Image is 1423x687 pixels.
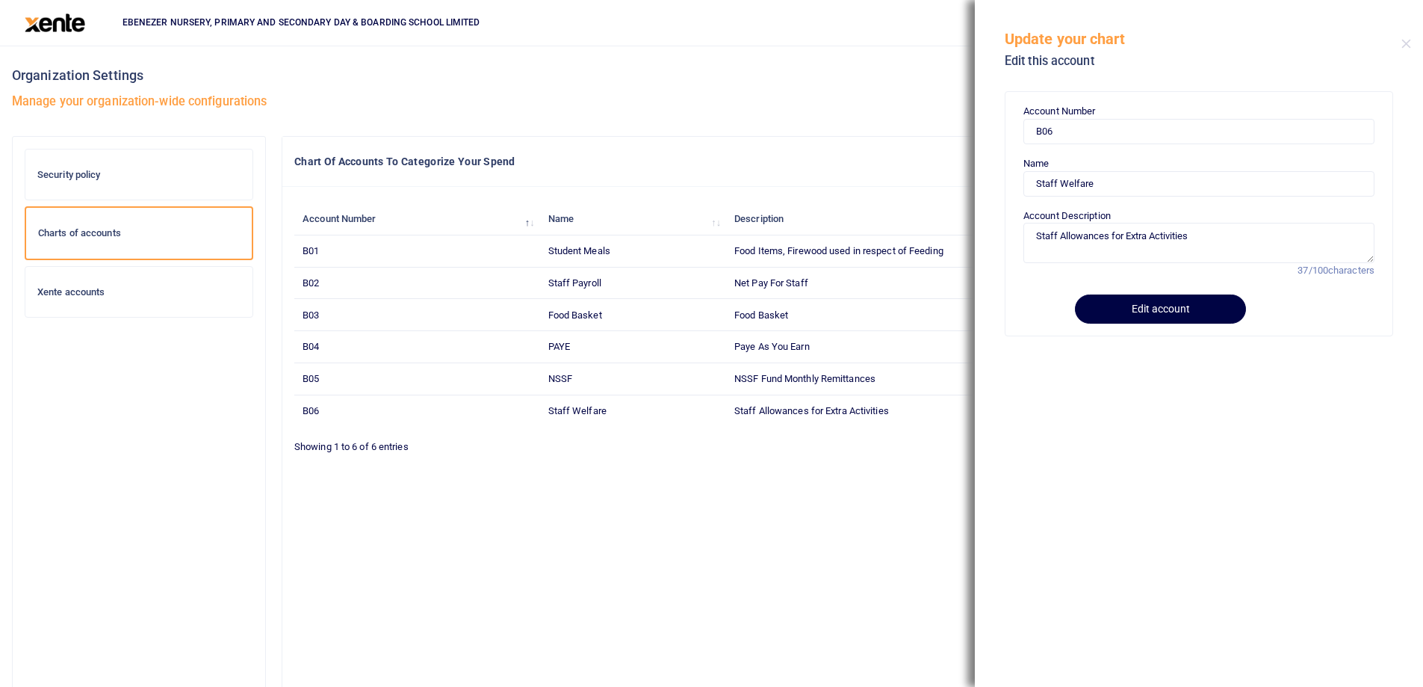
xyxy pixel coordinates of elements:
[303,309,319,321] span: B03
[1005,54,1383,69] h5: Edit this account
[303,341,319,352] span: B04
[117,16,486,29] span: EBENEZER NURSERY, PRIMARY AND SECONDARY DAY & BOARDING SCHOOL LIMITED
[25,266,253,318] a: Xente accounts
[548,309,602,321] span: Food Basket
[25,16,85,28] a: logo-large logo-large
[303,277,319,289] span: B02
[1023,156,1049,171] label: Name
[1328,265,1374,276] span: characters
[12,94,1411,109] h5: Manage your organization-wide configurations
[1075,295,1246,324] button: Edit account
[726,203,1259,235] th: Description: activate to sort column ascending
[734,373,875,384] span: NSSF Fund Monthly Remittances
[12,64,1411,87] h3: Organization Settings
[1401,39,1411,49] button: Close
[734,277,808,289] span: Net Pay For Staff
[1298,265,1328,276] span: 37/100
[25,13,85,32] img: logo-large
[294,203,539,235] th: Account Number: activate to sort column descending
[38,227,240,239] h6: Charts of accounts
[734,309,788,321] span: Food Basket
[548,341,570,352] span: PAYE
[539,203,726,235] th: Name: activate to sort column ascending
[303,405,319,416] span: B06
[25,149,253,201] a: Security policy
[734,245,943,256] span: Food Items, Firewood used in respect of Feeding
[25,206,253,260] a: Charts of accounts
[1005,30,1383,48] h5: Update your chart
[548,245,610,256] span: Student Meals
[303,245,319,256] span: B01
[1023,209,1111,224] label: Account Description
[1023,104,1095,119] label: Account Number
[548,277,601,289] span: Staff Payroll
[734,405,889,416] span: Staff Allowances for Extra Activities
[37,169,241,181] h6: Security policy
[37,286,241,298] h6: Xente accounts
[294,431,748,455] div: Showing 1 to 6 of 6 entries
[294,153,1221,170] h4: Chart Of Accounts To Categorize Your Spend
[548,405,607,416] span: Staff Welfare
[734,341,810,352] span: Paye As You Earn
[303,373,319,384] span: B05
[548,373,572,384] span: NSSF
[1023,223,1374,263] textarea: Staff Allowances for Extra Activities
